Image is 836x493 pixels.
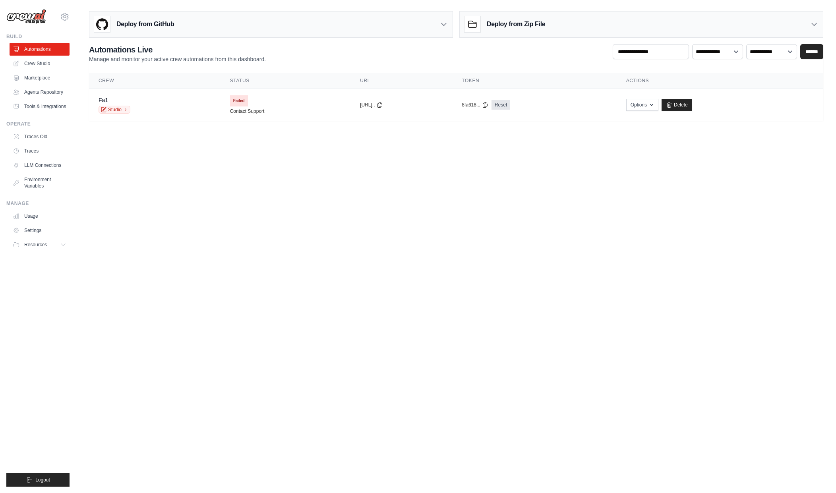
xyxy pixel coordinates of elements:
a: Usage [10,210,70,222]
div: Operate [6,121,70,127]
h3: Deploy from Zip File [487,19,545,29]
a: Fa1 [99,97,108,103]
a: Reset [492,100,510,110]
p: Manage and monitor your active crew automations from this dashboard. [89,55,266,63]
button: Options [626,99,658,111]
a: Delete [662,99,692,111]
div: Manage [6,200,70,207]
a: LLM Connections [10,159,70,172]
img: GitHub Logo [94,16,110,32]
h2: Automations Live [89,44,266,55]
a: Automations [10,43,70,56]
button: 8fa618... [462,102,488,108]
a: Environment Variables [10,173,70,192]
th: Actions [617,73,823,89]
a: Agents Repository [10,86,70,99]
a: Studio [99,106,130,114]
span: Logout [35,477,50,483]
div: Build [6,33,70,40]
th: URL [350,73,452,89]
a: Settings [10,224,70,237]
th: Crew [89,73,221,89]
button: Resources [10,238,70,251]
span: Resources [24,242,47,248]
a: Traces [10,145,70,157]
th: Status [221,73,350,89]
img: Logo [6,9,46,24]
h3: Deploy from GitHub [116,19,174,29]
span: Failed [230,95,248,106]
a: Marketplace [10,72,70,84]
a: Contact Support [230,108,265,114]
a: Crew Studio [10,57,70,70]
th: Token [452,73,616,89]
a: Tools & Integrations [10,100,70,113]
button: Logout [6,473,70,487]
a: Traces Old [10,130,70,143]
